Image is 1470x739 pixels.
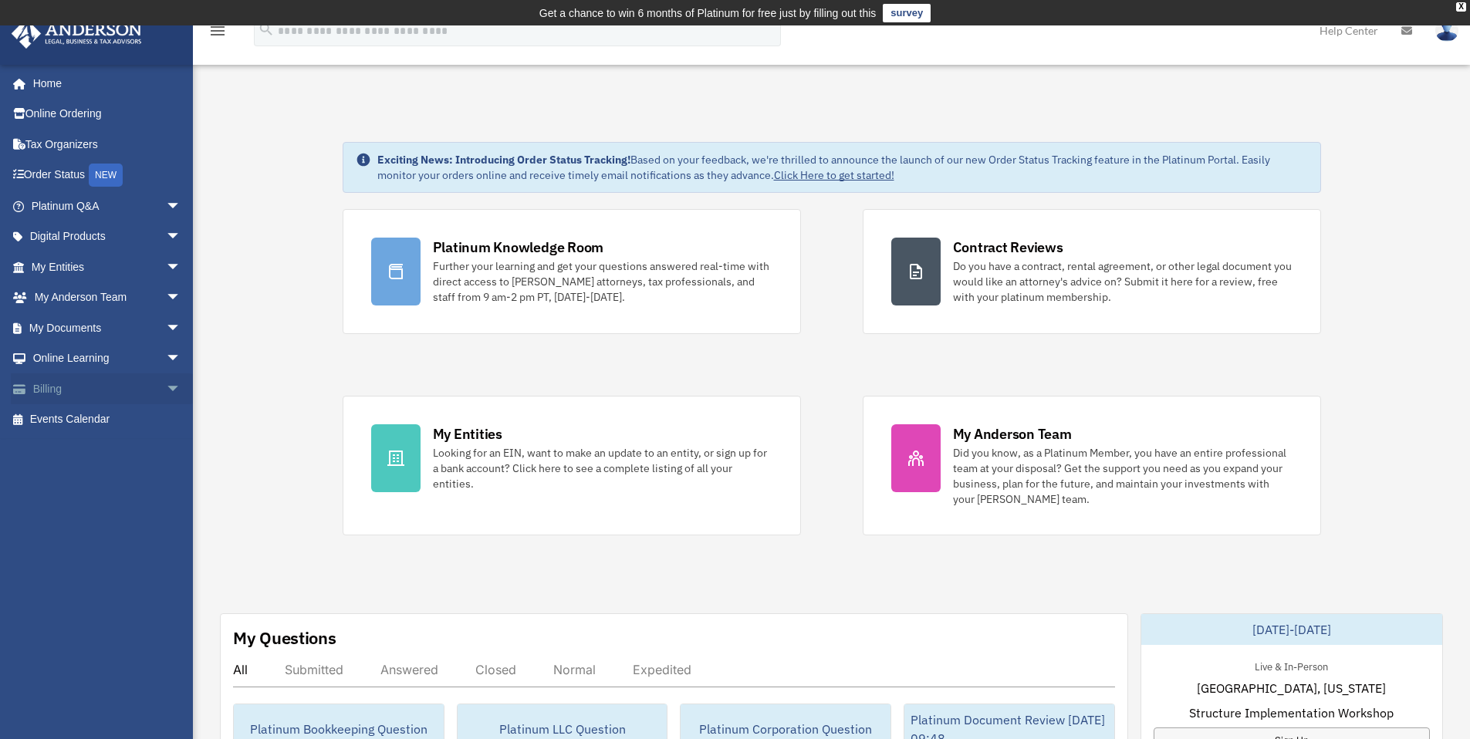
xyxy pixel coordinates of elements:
div: My Entities [433,424,502,444]
a: Order StatusNEW [11,160,204,191]
span: arrow_drop_down [166,343,197,375]
span: arrow_drop_down [166,221,197,253]
a: Contract Reviews Do you have a contract, rental agreement, or other legal document you would like... [863,209,1321,334]
div: Normal [553,662,596,677]
a: Events Calendar [11,404,204,435]
a: My Entities Looking for an EIN, want to make an update to an entity, or sign up for a bank accoun... [343,396,801,535]
a: menu [208,27,227,40]
a: Online Learningarrow_drop_down [11,343,204,374]
div: Live & In-Person [1242,657,1340,673]
a: Home [11,68,197,99]
div: close [1456,2,1466,12]
div: Get a chance to win 6 months of Platinum for free just by filling out this [539,4,877,22]
a: My Documentsarrow_drop_down [11,312,204,343]
span: Structure Implementation Workshop [1189,704,1394,722]
div: Expedited [633,662,691,677]
div: All [233,662,248,677]
div: Platinum Knowledge Room [433,238,604,257]
i: search [258,21,275,38]
div: My Anderson Team [953,424,1072,444]
a: Click Here to get started! [774,168,894,182]
div: Closed [475,662,516,677]
a: Platinum Knowledge Room Further your learning and get your questions answered real-time with dire... [343,209,801,334]
div: Did you know, as a Platinum Member, you have an entire professional team at your disposal? Get th... [953,445,1293,507]
a: Billingarrow_drop_down [11,373,204,404]
span: arrow_drop_down [166,191,197,222]
span: arrow_drop_down [166,282,197,314]
a: My Anderson Teamarrow_drop_down [11,282,204,313]
a: My Anderson Team Did you know, as a Platinum Member, you have an entire professional team at your... [863,396,1321,535]
div: NEW [89,164,123,187]
div: Further your learning and get your questions answered real-time with direct access to [PERSON_NAM... [433,258,772,305]
a: Online Ordering [11,99,204,130]
span: [GEOGRAPHIC_DATA], [US_STATE] [1197,679,1386,697]
div: Do you have a contract, rental agreement, or other legal document you would like an attorney's ad... [953,258,1293,305]
a: survey [883,4,931,22]
span: arrow_drop_down [166,373,197,405]
div: Answered [380,662,438,677]
img: User Pic [1435,19,1458,42]
div: Contract Reviews [953,238,1063,257]
div: Based on your feedback, we're thrilled to announce the launch of our new Order Status Tracking fe... [377,152,1308,183]
a: Digital Productsarrow_drop_down [11,221,204,252]
strong: Exciting News: Introducing Order Status Tracking! [377,153,630,167]
img: Anderson Advisors Platinum Portal [7,19,147,49]
a: Tax Organizers [11,129,204,160]
div: My Questions [233,626,336,650]
div: Submitted [285,662,343,677]
div: [DATE]-[DATE] [1141,614,1442,645]
div: Looking for an EIN, want to make an update to an entity, or sign up for a bank account? Click her... [433,445,772,491]
i: menu [208,22,227,40]
span: arrow_drop_down [166,312,197,344]
a: Platinum Q&Aarrow_drop_down [11,191,204,221]
a: My Entitiesarrow_drop_down [11,251,204,282]
span: arrow_drop_down [166,251,197,283]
